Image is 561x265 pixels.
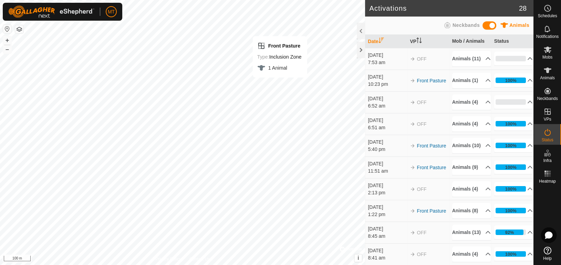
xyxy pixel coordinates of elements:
[3,36,11,44] button: +
[452,203,491,218] p-accordion-header: Animals (8)
[496,56,526,61] div: 0%
[541,138,553,142] span: Status
[540,76,555,80] span: Animals
[257,54,269,60] label: Type:
[3,25,11,33] button: Reset Map
[257,64,302,72] div: 1 Animal
[417,100,426,105] span: OFF
[368,52,407,59] div: [DATE]
[416,39,422,44] p-sorticon: Activate to sort
[257,53,302,61] div: Inclusion Zone
[452,246,491,262] p-accordion-header: Animals (4)
[410,208,415,214] img: arrow
[505,251,517,257] div: 100%
[368,102,407,110] div: 6:52 am
[496,78,526,83] div: 100%
[417,186,426,192] span: OFF
[368,182,407,189] div: [DATE]
[368,160,407,167] div: [DATE]
[496,208,526,213] div: 100%
[378,39,384,44] p-sorticon: Activate to sort
[543,117,551,121] span: VPs
[368,211,407,218] div: 1:22 pm
[494,182,533,196] p-accordion-header: 100%
[494,52,533,65] p-accordion-header: 0%
[496,251,526,257] div: 100%
[368,81,407,88] div: 10:23 pm
[542,55,552,59] span: Mobs
[417,56,426,62] span: OFF
[505,186,517,192] div: 100%
[496,99,526,105] div: 0%
[449,35,491,48] th: Mob / Animals
[417,121,426,127] span: OFF
[357,255,359,261] span: i
[410,121,415,127] img: arrow
[368,233,407,240] div: 8:45 am
[407,35,449,48] th: VP
[368,117,407,124] div: [DATE]
[494,117,533,131] p-accordion-header: 100%
[452,51,491,67] p-accordion-header: Animals (11)
[369,4,519,12] h2: Activations
[15,25,23,33] button: Map Layers
[519,3,527,13] span: 28
[452,73,491,88] p-accordion-header: Animals (1)
[368,146,407,153] div: 5:40 pm
[108,8,115,16] span: MT
[189,256,210,262] a: Contact Us
[494,225,533,239] p-accordion-header: 92%
[453,22,480,28] span: Neckbands
[491,35,533,48] th: Status
[452,225,491,240] p-accordion-header: Animals (13)
[494,160,533,174] p-accordion-header: 100%
[410,100,415,105] img: arrow
[368,189,407,196] div: 2:13 pm
[509,22,529,28] span: Animals
[368,139,407,146] div: [DATE]
[410,143,415,149] img: arrow
[537,96,558,101] span: Neckbands
[368,59,407,66] div: 7:53 am
[496,164,526,170] div: 100%
[496,186,526,192] div: 100%
[3,45,11,53] button: –
[368,254,407,262] div: 8:41 am
[505,207,517,214] div: 100%
[536,34,559,39] span: Notifications
[417,230,426,235] span: OFF
[410,165,415,170] img: arrow
[417,165,446,170] a: Front Pasture
[155,256,181,262] a: Privacy Policy
[494,247,533,261] p-accordion-header: 100%
[452,160,491,175] p-accordion-header: Animals (9)
[8,6,94,18] img: Gallagher Logo
[494,95,533,109] p-accordion-header: 0%
[354,254,362,262] button: i
[368,225,407,233] div: [DATE]
[368,95,407,102] div: [DATE]
[452,138,491,153] p-accordion-header: Animals (10)
[417,143,446,149] a: Front Pasture
[368,167,407,175] div: 11:51 am
[538,14,557,18] span: Schedules
[496,230,526,235] div: 92%
[410,78,415,83] img: arrow
[534,244,561,263] a: Help
[505,229,514,236] div: 92%
[410,252,415,257] img: arrow
[417,78,446,83] a: Front Pasture
[494,204,533,217] p-accordion-header: 100%
[496,143,526,148] div: 100%
[365,35,407,48] th: Date
[494,73,533,87] p-accordion-header: 100%
[494,139,533,152] p-accordion-header: 100%
[505,121,517,127] div: 100%
[505,77,517,84] div: 100%
[257,42,302,50] div: Front Pasture
[505,164,517,171] div: 100%
[452,94,491,110] p-accordion-header: Animals (4)
[368,124,407,131] div: 6:51 am
[410,230,415,235] img: arrow
[505,142,517,149] div: 100%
